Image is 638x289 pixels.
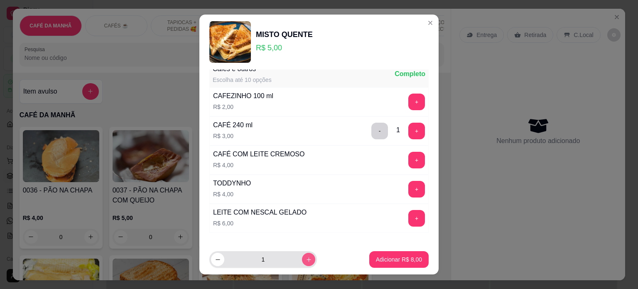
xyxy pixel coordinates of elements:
[369,251,429,268] button: Adicionar R$ 8,00
[408,123,425,139] button: add
[213,190,251,198] p: R$ 4,00
[213,76,272,84] div: Escolha até 10 opções
[408,152,425,168] button: add
[396,125,400,135] div: 1
[213,91,273,101] div: CAFEZINHO 100 ml
[424,16,437,30] button: Close
[213,132,253,140] p: R$ 3,00
[213,219,307,227] p: R$ 6,00
[213,161,304,169] p: R$ 4,00
[408,210,425,227] button: add
[211,253,224,266] button: decrease-product-quantity
[371,123,388,139] button: delete
[376,255,422,264] p: Adicionar R$ 8,00
[213,149,304,159] div: CAFÉ COM LEITE CREMOSO
[213,103,273,111] p: R$ 2,00
[395,69,425,79] div: Completo
[256,42,313,54] p: R$ 5,00
[213,178,251,188] div: TODDYNHO
[213,120,253,130] div: CAFÉ 240 ml
[408,94,425,110] button: add
[302,253,315,266] button: increase-product-quantity
[213,207,307,217] div: LEITE COM NESCAL GELADO
[209,21,251,63] img: product-image
[256,29,313,40] div: MISTO QUENTE
[408,181,425,198] button: add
